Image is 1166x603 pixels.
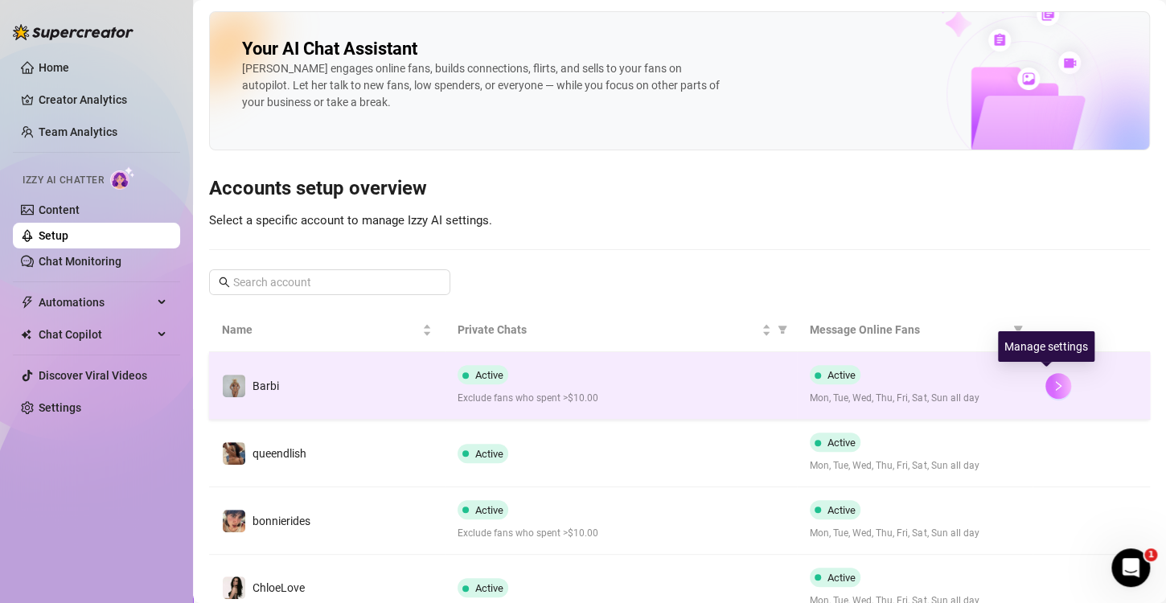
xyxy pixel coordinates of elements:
span: thunderbolt [21,296,34,309]
span: Automations [39,289,153,315]
span: 1 [1144,548,1157,561]
span: Exclude fans who spent >$10.00 [458,391,785,406]
span: Mon, Tue, Wed, Thu, Fri, Sat, Sun all day [810,526,1020,541]
span: bonnierides [252,515,310,527]
span: Active [475,582,503,594]
span: Barbi [252,379,279,392]
th: Private Chats [445,308,798,352]
a: Settings [39,401,81,414]
a: Creator Analytics [39,87,167,113]
a: Chat Monitoring [39,255,121,268]
div: [PERSON_NAME] engages online fans, builds connections, flirts, and sells to your fans on autopilo... [242,60,725,111]
a: Content [39,203,80,216]
iframe: Intercom live chat [1111,548,1150,587]
span: filter [1010,318,1026,342]
span: Active [827,504,856,516]
span: filter [1013,325,1023,334]
input: Search account [233,273,428,291]
a: Home [39,61,69,74]
img: logo-BBDzfeDw.svg [13,24,133,40]
span: Name [222,321,419,338]
button: right [1045,373,1071,399]
span: Active [827,437,856,449]
span: Active [827,369,856,381]
span: Mon, Tue, Wed, Thu, Fri, Sat, Sun all day [810,458,1020,474]
span: Private Chats [458,321,759,338]
span: Message Online Fans [810,321,1007,338]
div: Manage settings [998,331,1094,362]
span: Chat Copilot [39,322,153,347]
a: Team Analytics [39,125,117,138]
span: Izzy AI Chatter [23,173,104,188]
img: ChloeLove [223,576,245,599]
img: Barbi [223,375,245,397]
img: Chat Copilot [21,329,31,340]
th: Name [209,308,445,352]
img: AI Chatter [110,166,135,190]
h3: Accounts setup overview [209,176,1150,202]
img: bonnierides [223,510,245,532]
span: right [1053,380,1064,392]
span: queendlish [252,447,306,460]
span: Mon, Tue, Wed, Thu, Fri, Sat, Sun all day [810,391,1020,406]
span: Exclude fans who spent >$10.00 [458,526,785,541]
span: Active [475,369,503,381]
h2: Your AI Chat Assistant [242,38,417,60]
span: search [219,277,230,288]
span: ChloeLove [252,581,305,594]
span: Select a specific account to manage Izzy AI settings. [209,213,492,228]
img: queendlish [223,442,245,465]
span: Active [475,504,503,516]
span: filter [778,325,787,334]
span: filter [774,318,790,342]
a: Discover Viral Videos [39,369,147,382]
a: Setup [39,229,68,242]
span: Active [475,448,503,460]
span: Active [827,572,856,584]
